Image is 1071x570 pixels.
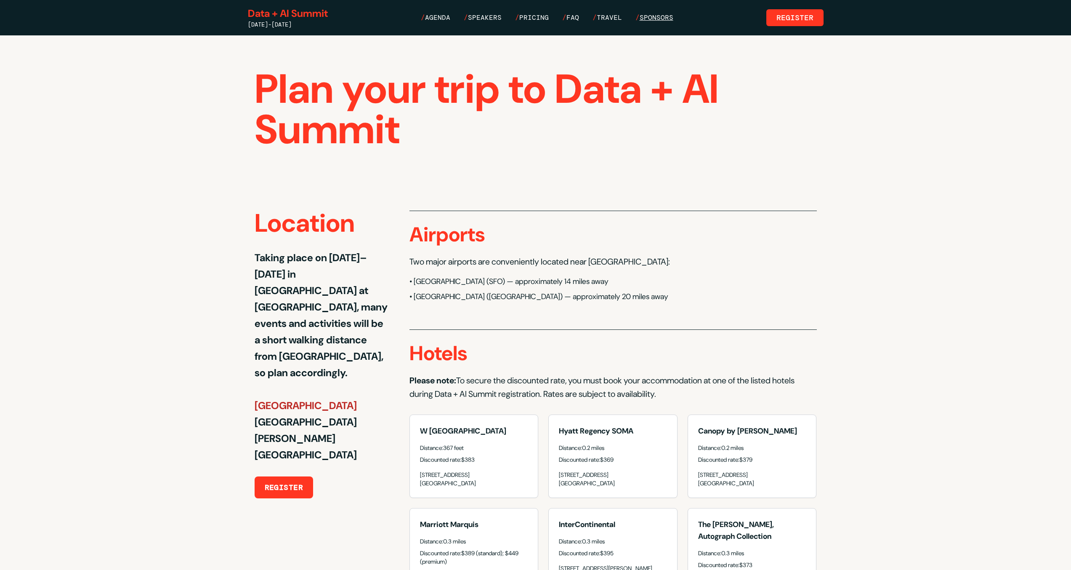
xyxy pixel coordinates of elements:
span: [GEOGRAPHIC_DATA] [255,399,357,412]
span: / [464,13,468,22]
h4: InterContinental [559,519,667,530]
span: / [635,13,640,22]
a: /Travel [593,13,622,23]
h4: The [PERSON_NAME], Autograph Collection [698,519,806,542]
div: [GEOGRAPHIC_DATA] [559,479,667,487]
p: Distance: 0.3 miles [420,537,528,546]
p: To secure the discounted rate, you must book your accommodation at one of the listed hotels durin... [409,374,817,401]
p: Discounted rate: $379 [698,455,806,464]
a: /Agenda [421,13,450,23]
p: Distance: 0.3 miles [559,537,667,546]
a: REGISTER [265,482,303,492]
p: Distance: 0.3 miles [698,549,806,557]
h3: Hotels [409,343,817,364]
span: Travel [597,13,622,22]
span: Pricing [519,13,549,22]
a: /Sponsors [635,13,673,23]
span: / [421,13,425,22]
p: Discounted rate: $369 [559,455,667,464]
h4: Canopy by [PERSON_NAME] [698,425,806,437]
span: / [562,13,566,22]
p: Distance: 0.2 miles [698,444,806,452]
span: Speakers [468,13,502,22]
span: Sponsors [640,13,673,22]
a: /FAQ [562,13,579,23]
span: FAQ [566,13,579,22]
p: Distance: 0.2 miles [559,444,667,452]
span: / [593,13,597,22]
h4: Marriott Marquis [420,519,528,530]
div: [STREET_ADDRESS] [420,471,528,479]
h4: W [GEOGRAPHIC_DATA] [420,425,528,437]
h2: Location [255,211,389,236]
a: /Speakers [464,13,502,23]
a: Data + AI Summit [248,7,328,20]
div: [STREET_ADDRESS] [559,471,667,479]
h1: Plan your trip to Data + AI Summit [255,69,817,150]
h4: Hyatt Regency SOMA [559,425,667,437]
div: [GEOGRAPHIC_DATA] [698,479,806,487]
span: / [515,13,519,22]
a: /Pricing [515,13,549,23]
p: Two major airports are conveniently located near [GEOGRAPHIC_DATA]: [409,255,817,269]
li: • [GEOGRAPHIC_DATA] ([GEOGRAPHIC_DATA]) — approximately 20 miles away [409,291,817,302]
p: Taking place on [DATE]–[DATE] in [GEOGRAPHIC_DATA] at [GEOGRAPHIC_DATA], many events and activiti... [255,249,389,463]
p: Discounted rate: $395 [559,549,667,557]
div: [GEOGRAPHIC_DATA] [420,479,528,487]
p: Discounted rate: $373 [698,561,806,569]
span: Agenda [425,13,450,22]
li: • [GEOGRAPHIC_DATA] (SFO) — approximately 14 miles away [409,276,817,287]
p: Discounted rate: $389 (standard); $449 (premium) [420,549,528,566]
span: Please note: [409,375,456,386]
a: Register [766,9,824,26]
div: [DATE]-[DATE] [248,20,328,29]
h3: Airports [409,225,817,245]
p: Discounted rate: $383 [420,455,528,464]
div: [STREET_ADDRESS] [698,471,806,479]
p: Distance: 367 feet [420,444,528,452]
button: REGISTER [255,476,314,498]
